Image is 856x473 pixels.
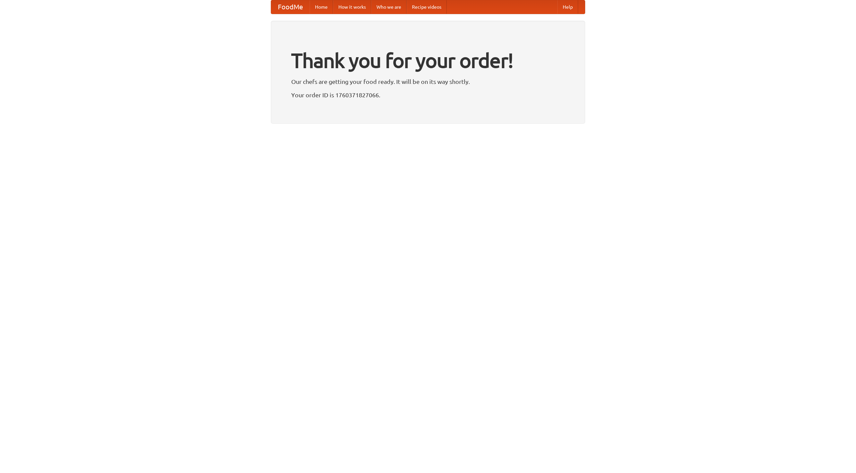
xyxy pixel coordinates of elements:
a: Recipe videos [407,0,447,14]
p: Our chefs are getting your food ready. It will be on its way shortly. [291,77,565,87]
a: Who we are [371,0,407,14]
h1: Thank you for your order! [291,44,565,77]
a: How it works [333,0,371,14]
a: Home [310,0,333,14]
a: Help [557,0,578,14]
p: Your order ID is 1760371827066. [291,90,565,100]
a: FoodMe [271,0,310,14]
